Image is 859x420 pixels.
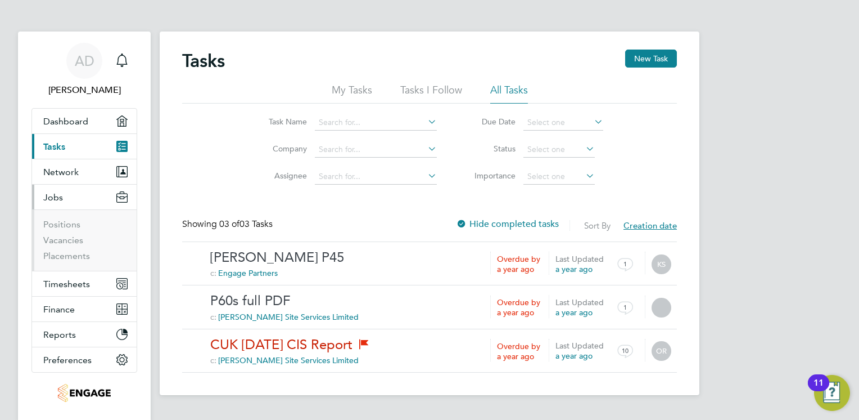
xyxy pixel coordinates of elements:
[43,251,90,261] a: Placements
[400,83,462,104] li: Tasks I Follow
[555,351,593,361] span: a year ago
[315,115,437,131] input: Search for...
[31,83,137,97] span: Alexandra Dlustus
[43,235,83,245] a: Vacancies
[32,322,137,347] button: Reports
[497,264,534,274] span: a year ago
[219,218,239,230] span: 03 of
[814,375,850,411] button: Open Resource Center, 11 new notifications
[32,159,137,184] button: Network
[465,171,516,181] label: Importance
[612,253,639,275] span: 1
[490,83,528,104] li: All Tasks
[555,297,609,307] label: Last Updated
[555,341,609,351] label: Last Updated
[210,336,671,354] a: CUK [DATE] CIS Report
[75,53,94,68] span: AD
[465,144,516,154] label: Status
[612,340,639,361] span: 10
[652,254,671,274] span: KS
[218,268,278,278] span: Engage Partners
[210,355,216,365] span: c:
[584,220,611,231] label: Sort By
[32,134,137,159] a: Tasks
[256,144,307,154] label: Company
[43,329,76,340] span: Reports
[218,312,359,322] span: [PERSON_NAME] Site Services Limited
[465,117,516,127] label: Due Date
[210,268,216,278] span: c:
[218,355,359,365] span: [PERSON_NAME] Site Services Limited
[523,169,595,185] input: Select one
[523,142,595,158] input: Select one
[32,109,137,133] a: Dashboard
[612,297,639,318] span: 1
[182,218,275,230] div: Showing
[32,347,137,372] button: Preferences
[31,43,137,97] a: AD[PERSON_NAME]
[555,264,593,274] span: a year ago
[555,307,593,318] span: a year ago
[497,297,540,307] label: Overdue by
[32,209,137,271] div: Jobs
[43,141,65,152] span: Tasks
[210,292,671,310] a: P60s full PDF
[332,83,372,104] li: My Tasks
[43,192,63,203] span: Jobs
[210,312,216,322] span: c:
[210,249,671,266] a: [PERSON_NAME] P45
[182,50,225,72] h2: Tasks
[256,117,307,127] label: Task Name
[32,271,137,296] button: Timesheets
[523,115,603,131] input: Select one
[43,304,75,315] span: Finance
[32,297,137,321] button: Finance
[456,218,559,230] label: Hide completed tasks
[625,50,677,68] button: New Task
[31,384,137,402] a: Go to home page
[43,116,88,127] span: Dashboard
[315,169,437,185] input: Search for...
[43,279,90,289] span: Timesheets
[652,341,671,361] span: OR
[43,355,92,365] span: Preferences
[497,351,534,361] span: a year ago
[219,218,273,230] span: 03 Tasks
[623,220,677,231] span: Creation date
[497,254,540,264] label: Overdue by
[497,341,540,351] label: Overdue by
[315,142,437,158] input: Search for...
[555,254,609,264] label: Last Updated
[32,185,137,209] button: Jobs
[43,167,79,177] span: Network
[43,219,80,230] a: Positions
[58,384,110,402] img: carmichael-logo-retina.png
[256,171,307,181] label: Assignee
[813,383,824,397] div: 11
[497,307,534,318] span: a year ago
